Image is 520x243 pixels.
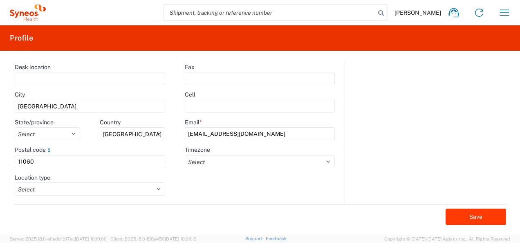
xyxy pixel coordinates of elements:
[165,236,197,241] span: [DATE] 10:06:13
[185,91,195,98] label: Cell
[185,119,202,126] label: Email
[446,209,506,225] button: Save
[15,174,50,181] label: Location type
[384,235,510,243] span: Copyright © [DATE]-[DATE] Agistix Inc., All Rights Reserved
[15,119,54,126] label: State/province
[185,146,210,153] label: Timezone
[15,146,52,153] label: Postal code
[10,236,107,241] span: Server: 2025.18.0-a0edd1917ac
[75,236,107,241] span: [DATE] 10:10:00
[185,63,195,71] label: Fax
[245,236,266,241] a: Support
[164,5,375,20] input: Shipment, tracking or reference number
[394,9,441,16] span: [PERSON_NAME]
[15,91,25,98] label: City
[110,236,197,241] span: Client: 2025.18.0-198a450
[10,33,33,43] h2: Profile
[100,119,121,126] label: Country
[15,63,51,71] label: Desk location
[266,236,287,241] a: Feedback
